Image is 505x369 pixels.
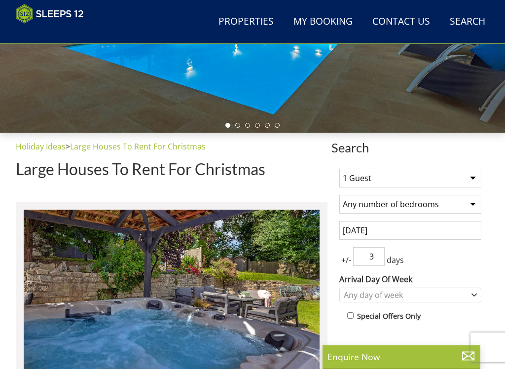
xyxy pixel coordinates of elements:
[327,350,475,363] p: Enquire Now
[339,221,481,240] input: Arrival Date
[385,254,406,266] span: days
[215,11,278,33] a: Properties
[11,30,114,38] iframe: Customer reviews powered by Trustpilot
[16,141,66,152] a: Holiday Ideas
[66,141,70,152] span: >
[16,160,327,178] h1: Large Houses To Rent For Christmas
[339,273,481,285] label: Arrival Day Of Week
[70,141,206,152] a: Large Houses To Rent For Christmas
[331,141,489,154] span: Search
[16,4,84,24] img: Sleeps 12
[446,11,489,33] a: Search
[339,288,481,302] div: Combobox
[368,11,434,33] a: Contact Us
[341,290,469,300] div: Any day of week
[357,311,421,322] label: Special Offers Only
[289,11,357,33] a: My Booking
[339,254,353,266] span: +/-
